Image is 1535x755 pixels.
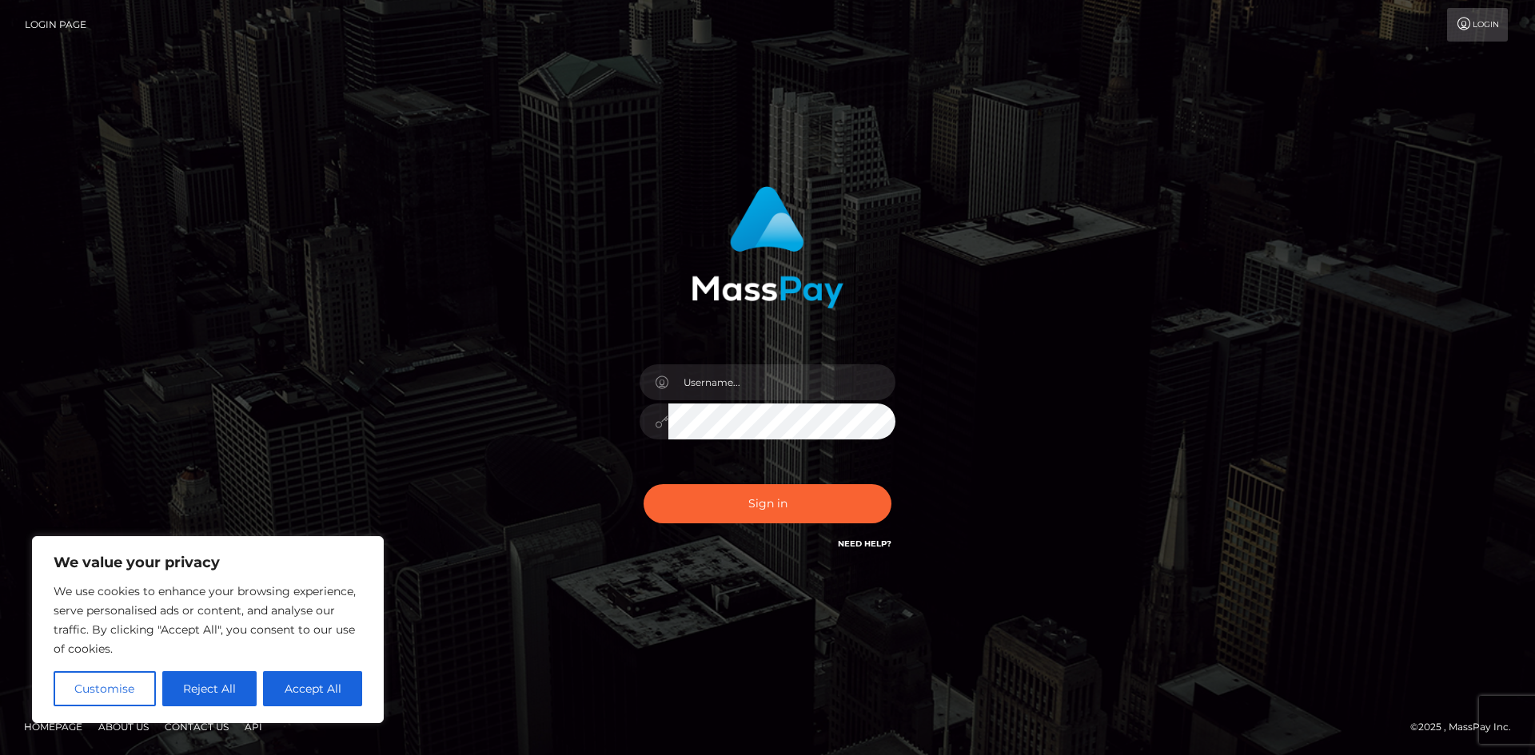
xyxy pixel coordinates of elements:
[54,553,362,572] p: We value your privacy
[838,538,891,549] a: Need Help?
[1410,718,1523,736] div: © 2025 , MassPay Inc.
[644,484,891,523] button: Sign in
[692,186,843,308] img: MassPay Login
[92,714,155,739] a: About Us
[32,536,384,723] div: We value your privacy
[18,714,89,739] a: Homepage
[25,8,86,42] a: Login Page
[54,671,156,706] button: Customise
[263,671,362,706] button: Accept All
[158,714,235,739] a: Contact Us
[1447,8,1508,42] a: Login
[54,582,362,658] p: We use cookies to enhance your browsing experience, serve personalised ads or content, and analys...
[238,714,269,739] a: API
[162,671,257,706] button: Reject All
[668,364,895,400] input: Username...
